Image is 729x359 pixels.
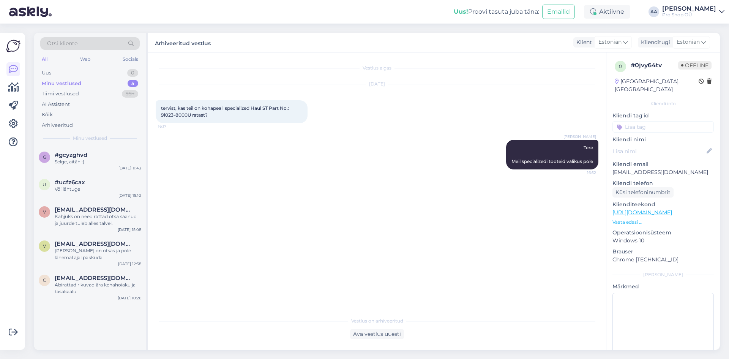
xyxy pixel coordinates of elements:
span: c [43,277,46,283]
span: vassili.gaistruk@gmail.com [55,206,134,213]
p: Kliendi telefon [612,179,714,187]
p: Brauser [612,248,714,256]
span: 16:17 [158,123,186,129]
p: Kliendi tag'id [612,112,714,120]
span: Estonian [677,38,700,46]
span: 16:52 [568,170,596,176]
div: Arhiveeritud [42,122,73,129]
span: cheerfuleli@hotmail.com [55,275,134,282]
p: Chrome [TECHNICAL_ID] [612,256,714,264]
p: Klienditeekond [612,201,714,209]
input: Lisa nimi [613,147,705,155]
div: [DATE] [156,81,598,87]
div: Pro Shop OÜ [662,12,716,18]
div: Socials [121,54,140,64]
div: # 0jvy64tv [631,61,678,70]
span: u [43,182,46,187]
div: Küsi telefoninumbrit [612,187,674,198]
p: Kliendi nimi [612,136,714,144]
span: tervist, kas teil on kohapeal specialized Haul ST Part No.: 91023-8000U ratast? [161,105,290,118]
p: Kliendi email [612,160,714,168]
span: Estonian [598,38,622,46]
div: [GEOGRAPHIC_DATA], [GEOGRAPHIC_DATA] [615,77,699,93]
label: Arhiveeritud vestlus [155,37,211,47]
div: Web [79,54,92,64]
div: All [40,54,49,64]
div: Ava vestlus uuesti [350,329,404,339]
span: Minu vestlused [73,135,107,142]
div: Vestlus algas [156,65,598,71]
span: g [43,154,46,160]
div: AI Assistent [42,101,70,108]
div: [DATE] 12:58 [118,261,141,267]
div: [PERSON_NAME] [612,271,714,278]
div: [DATE] 10:26 [118,295,141,301]
img: Askly Logo [6,39,21,53]
span: Offline [678,61,712,70]
button: Emailid [542,5,575,19]
a: [PERSON_NAME]Pro Shop OÜ [662,6,724,18]
div: Kõik [42,111,53,119]
input: Lisa tag [612,121,714,133]
span: [PERSON_NAME] [563,134,596,139]
p: Windows 10 [612,237,714,245]
p: Vaata edasi ... [612,219,714,226]
div: 99+ [122,90,138,98]
div: [DATE] 15:08 [118,227,141,232]
b: Uus! [454,8,468,15]
div: Minu vestlused [42,80,81,87]
span: vassili.gaistruk@gmail.com [55,240,134,247]
div: Proovi tasuta juba täna: [454,7,539,16]
p: [EMAIL_ADDRESS][DOMAIN_NAME] [612,168,714,176]
div: [PERSON_NAME] [662,6,716,12]
div: Abirattad rikuvad ära kehahoiaku ja tasakaalu [55,282,141,295]
div: Tiimi vestlused [42,90,79,98]
div: AA [649,6,659,17]
a: [URL][DOMAIN_NAME] [612,209,672,216]
div: Kliendi info [612,100,714,107]
div: Või lähtuge [55,186,141,193]
div: Kahjuks on need rattad otsa saanud ja juurde tuleb alles talvel. [55,213,141,227]
span: 0 [619,63,622,69]
div: 0 [127,69,138,77]
span: v [43,243,46,249]
span: #ucfz6cax [55,179,85,186]
div: [DATE] 11:43 [118,165,141,171]
div: Klienditugi [638,38,670,46]
p: Märkmed [612,283,714,291]
div: 5 [128,80,138,87]
div: Selge, aitäh :) [55,158,141,165]
span: v [43,209,46,215]
div: Uus [42,69,51,77]
div: [DATE] 15:10 [118,193,141,198]
div: Klient [573,38,592,46]
span: #gcyzghvd [55,152,87,158]
span: Vestlus on arhiveeritud [351,318,403,324]
p: Operatsioonisüsteem [612,229,714,237]
span: Otsi kliente [47,40,77,47]
div: Aktiivne [584,5,630,19]
div: [PERSON_NAME] on otsas ja pole lähemal ajal pakkuda [55,247,141,261]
